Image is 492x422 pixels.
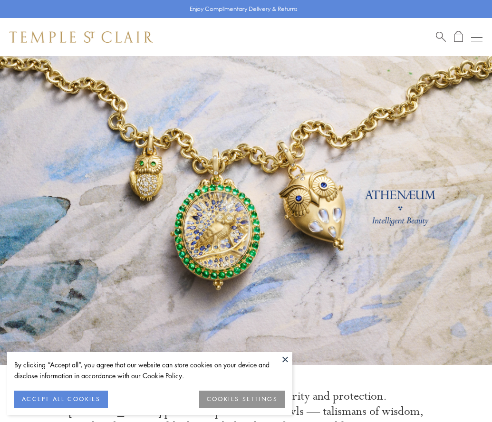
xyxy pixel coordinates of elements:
[14,359,285,381] div: By clicking “Accept all”, you agree that our website can store cookies on your device and disclos...
[199,391,285,408] button: COOKIES SETTINGS
[454,31,463,43] a: Open Shopping Bag
[436,31,446,43] a: Search
[471,31,482,43] button: Open navigation
[190,4,298,14] p: Enjoy Complimentary Delivery & Returns
[14,391,108,408] button: ACCEPT ALL COOKIES
[10,31,153,43] img: Temple St. Clair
